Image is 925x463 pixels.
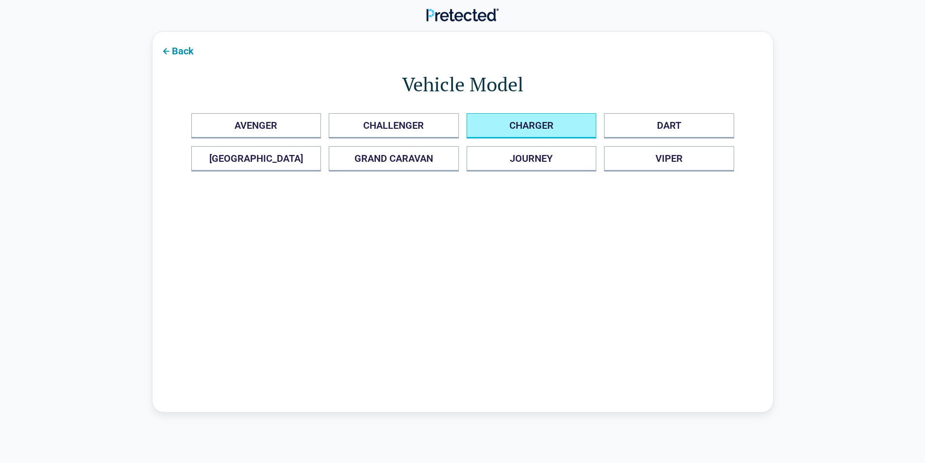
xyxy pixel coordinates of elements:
[191,146,321,171] button: [GEOGRAPHIC_DATA]
[191,70,734,98] h1: Vehicle Model
[191,113,321,138] button: AVENGER
[604,113,734,138] button: DART
[604,146,734,171] button: VIPER
[329,146,459,171] button: GRAND CARAVAN
[467,146,597,171] button: JOURNEY
[329,113,459,138] button: CHALLENGER
[467,113,597,138] button: CHARGER
[152,39,202,61] button: Back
